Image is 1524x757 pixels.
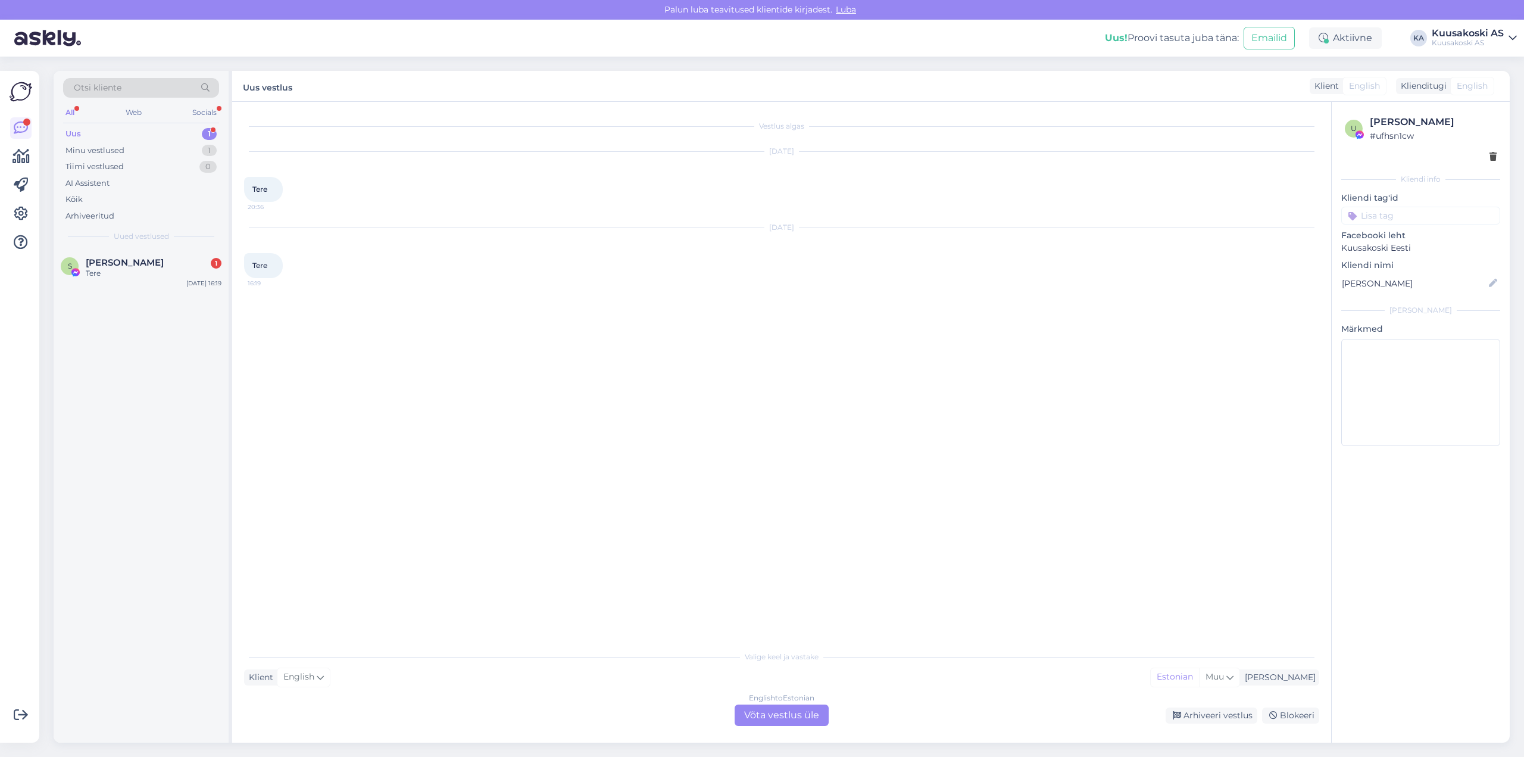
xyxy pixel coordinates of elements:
[1105,32,1128,43] b: Uus!
[244,222,1319,233] div: [DATE]
[248,279,292,288] span: 16:19
[1432,29,1504,38] div: Kuusakoski AS
[1457,80,1488,92] span: English
[1410,30,1427,46] div: KA
[1166,708,1257,724] div: Arhiveeri vestlus
[65,145,124,157] div: Minu vestlused
[252,261,267,270] span: Tere
[202,128,217,140] div: 1
[1342,277,1486,290] input: Lisa nimi
[1206,671,1224,682] span: Muu
[1341,323,1500,335] p: Märkmed
[1349,80,1380,92] span: English
[243,78,292,94] label: Uus vestlus
[190,105,219,120] div: Socials
[1151,668,1199,686] div: Estonian
[123,105,144,120] div: Web
[1341,192,1500,204] p: Kliendi tag'id
[211,258,221,269] div: 1
[1341,242,1500,254] p: Kuusakoski Eesti
[199,161,217,173] div: 0
[1432,38,1504,48] div: Kuusakoski AS
[1351,124,1357,133] span: u
[65,128,81,140] div: Uus
[202,145,217,157] div: 1
[1262,708,1319,724] div: Blokeeri
[244,121,1319,132] div: Vestlus algas
[1341,174,1500,185] div: Kliendi info
[1310,80,1339,92] div: Klient
[735,705,829,726] div: Võta vestlus üle
[1396,80,1447,92] div: Klienditugi
[186,279,221,288] div: [DATE] 16:19
[86,268,221,279] div: Tere
[283,671,314,684] span: English
[86,257,164,268] span: Siret Tõnno
[1240,671,1316,684] div: [PERSON_NAME]
[1370,115,1497,129] div: [PERSON_NAME]
[1244,27,1295,49] button: Emailid
[1370,129,1497,142] div: # ufhsn1cw
[65,161,124,173] div: Tiimi vestlused
[244,146,1319,157] div: [DATE]
[74,82,121,94] span: Otsi kliente
[749,693,814,703] div: English to Estonian
[248,203,292,211] span: 20:36
[1341,259,1500,272] p: Kliendi nimi
[65,194,83,205] div: Kõik
[1309,27,1382,49] div: Aktiivne
[252,185,267,194] span: Tere
[65,177,110,189] div: AI Assistent
[1341,207,1500,225] input: Lisa tag
[244,671,273,684] div: Klient
[1105,31,1239,45] div: Proovi tasuta juba täna:
[244,652,1319,662] div: Valige keel ja vastake
[1432,29,1517,48] a: Kuusakoski ASKuusakoski AS
[114,231,169,242] span: Uued vestlused
[63,105,77,120] div: All
[10,80,32,103] img: Askly Logo
[1341,305,1500,316] div: [PERSON_NAME]
[68,261,72,270] span: S
[65,210,114,222] div: Arhiveeritud
[1341,229,1500,242] p: Facebooki leht
[832,4,860,15] span: Luba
